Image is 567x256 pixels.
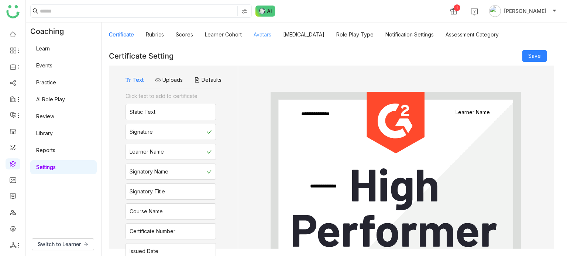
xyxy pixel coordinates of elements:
button: Switch to Learner [32,238,94,250]
div: Click text to add to certificate [126,92,216,100]
button: Defaults [195,76,221,84]
a: Settings [36,164,56,170]
div: Learner Name [130,148,164,156]
button: Uploads [155,76,183,84]
img: search-type.svg [241,8,247,14]
a: Avatars [254,31,271,38]
div: Coaching [26,22,75,40]
a: Scores [176,31,193,38]
span: Switch to Learner [38,240,81,248]
img: help.svg [471,8,478,15]
a: Events [36,62,52,69]
div: Signature [130,128,153,136]
a: Role Play Type [336,31,374,38]
img: avatar [489,5,501,17]
div: Certificate Number [130,227,175,235]
img: logo [6,5,20,18]
div: Signatory Title [130,187,165,196]
a: Learn [36,45,50,52]
span: Save [528,52,541,60]
div: Static Text [130,108,155,116]
a: Library [36,130,53,136]
a: Certificate [109,31,134,38]
a: AI Role Play [36,96,65,102]
a: Rubrics [146,31,164,38]
a: [MEDICAL_DATA] [283,31,324,38]
img: ask-buddy-normal.svg [255,6,275,17]
button: Text [126,76,144,84]
gtmb-token-detail: Learner Name [437,109,508,115]
a: Review [36,113,54,119]
div: Certificate Setting [109,52,173,60]
button: Save [522,50,547,62]
a: Notification Settings [385,31,434,38]
div: Course Name [130,207,163,215]
a: Reports [36,147,55,153]
div: Signatory Name [130,168,168,176]
div: 1 [454,4,460,11]
a: Practice [36,79,56,85]
a: Assessment Category [446,31,499,38]
a: Learner Cohort [205,31,242,38]
button: [PERSON_NAME] [488,5,558,17]
div: Issued Date [130,247,158,255]
span: [PERSON_NAME] [504,7,546,15]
